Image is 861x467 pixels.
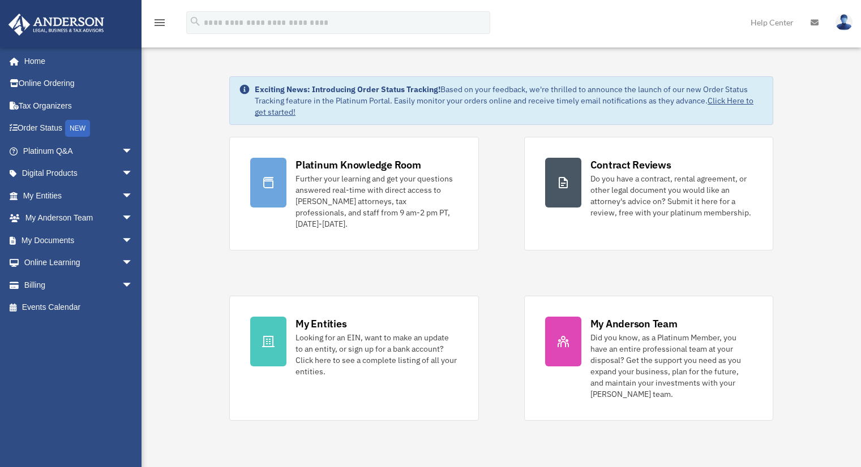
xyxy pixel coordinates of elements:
[8,207,150,230] a: My Anderson Teamarrow_drop_down
[8,296,150,319] a: Events Calendar
[122,184,144,207] span: arrow_drop_down
[590,332,752,400] div: Did you know, as a Platinum Member, you have an entire professional team at your disposal? Get th...
[255,84,440,94] strong: Exciting News: Introducing Order Status Tracking!
[8,50,144,72] a: Home
[153,20,166,29] a: menu
[8,140,150,162] a: Platinum Q&Aarrow_drop_down
[122,162,144,185] span: arrow_drop_down
[255,96,753,117] a: Click Here to get started!
[5,14,108,36] img: Anderson Advisors Platinum Portal
[8,94,150,117] a: Tax Organizers
[590,317,678,331] div: My Anderson Team
[590,173,752,218] div: Do you have a contract, rental agreement, or other legal document you would like an attorney's ad...
[122,140,144,163] span: arrow_drop_down
[229,137,478,250] a: Platinum Knowledge Room Further your learning and get your questions answered real-time with dire...
[524,296,773,421] a: My Anderson Team Did you know, as a Platinum Member, you have an entire professional team at your...
[8,184,150,207] a: My Entitiesarrow_drop_down
[255,84,764,118] div: Based on your feedback, we're thrilled to announce the launch of our new Order Status Tracking fe...
[8,252,150,274] a: Online Learningarrow_drop_down
[65,120,90,137] div: NEW
[8,229,150,252] a: My Documentsarrow_drop_down
[8,117,150,140] a: Order StatusNEW
[295,173,457,230] div: Further your learning and get your questions answered real-time with direct access to [PERSON_NAM...
[122,274,144,297] span: arrow_drop_down
[295,332,457,377] div: Looking for an EIN, want to make an update to an entity, or sign up for a bank account? Click her...
[189,15,202,28] i: search
[8,274,150,296] a: Billingarrow_drop_down
[590,158,671,172] div: Contract Reviews
[8,72,150,95] a: Online Ordering
[122,229,144,252] span: arrow_drop_down
[8,162,150,185] a: Digital Productsarrow_drop_down
[153,16,166,29] i: menu
[122,252,144,275] span: arrow_drop_down
[295,317,346,331] div: My Entities
[836,14,853,31] img: User Pic
[295,158,421,172] div: Platinum Knowledge Room
[122,207,144,230] span: arrow_drop_down
[229,296,478,421] a: My Entities Looking for an EIN, want to make an update to an entity, or sign up for a bank accoun...
[524,137,773,250] a: Contract Reviews Do you have a contract, rental agreement, or other legal document you would like...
